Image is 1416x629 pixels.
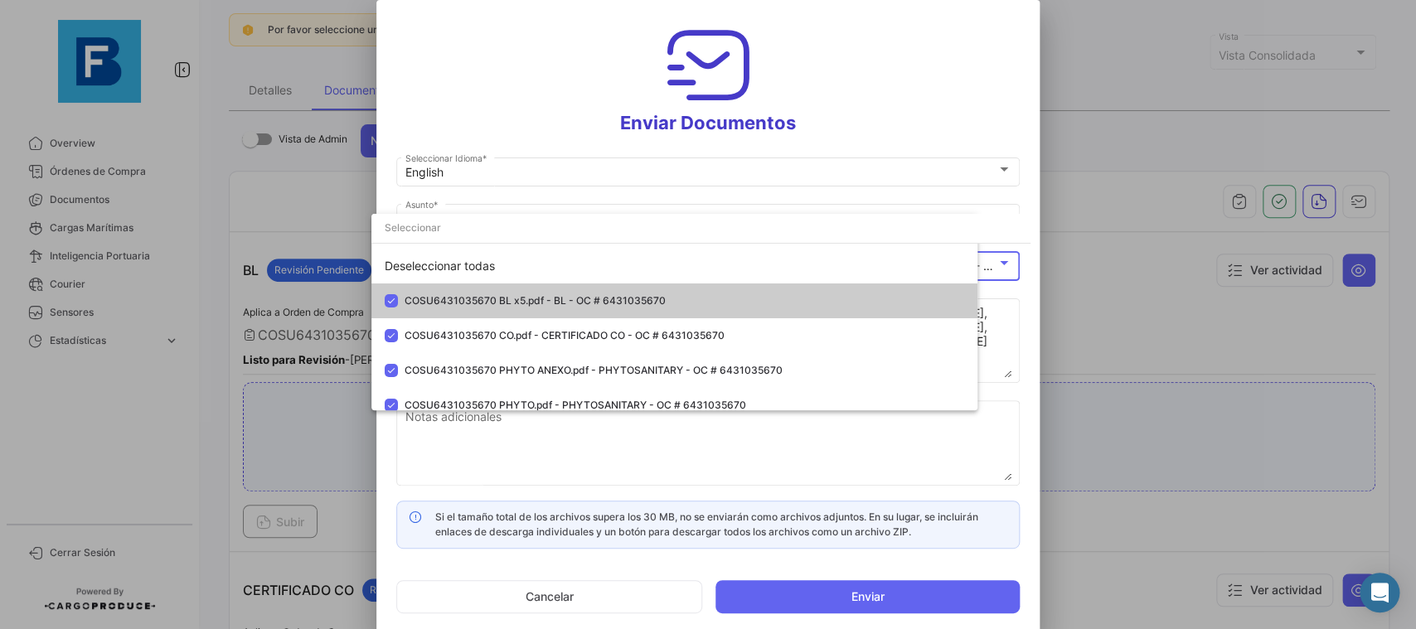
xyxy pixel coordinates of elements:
[405,364,783,376] span: COSU6431035670 PHYTO ANEXO.pdf - PHYTOSANITARY - OC # 6431035670
[371,249,977,283] div: Deseleccionar todas
[405,399,746,411] span: COSU6431035670 PHYTO.pdf - PHYTOSANITARY - OC # 6431035670
[1360,573,1399,612] div: Abrir Intercom Messenger
[405,294,666,307] span: COSU6431035670 BL x5.pdf - BL - OC # 6431035670
[405,329,725,341] span: COSU6431035670 CO.pdf - CERTIFICADO CO - OC # 6431035670
[371,213,1030,243] input: dropdown search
